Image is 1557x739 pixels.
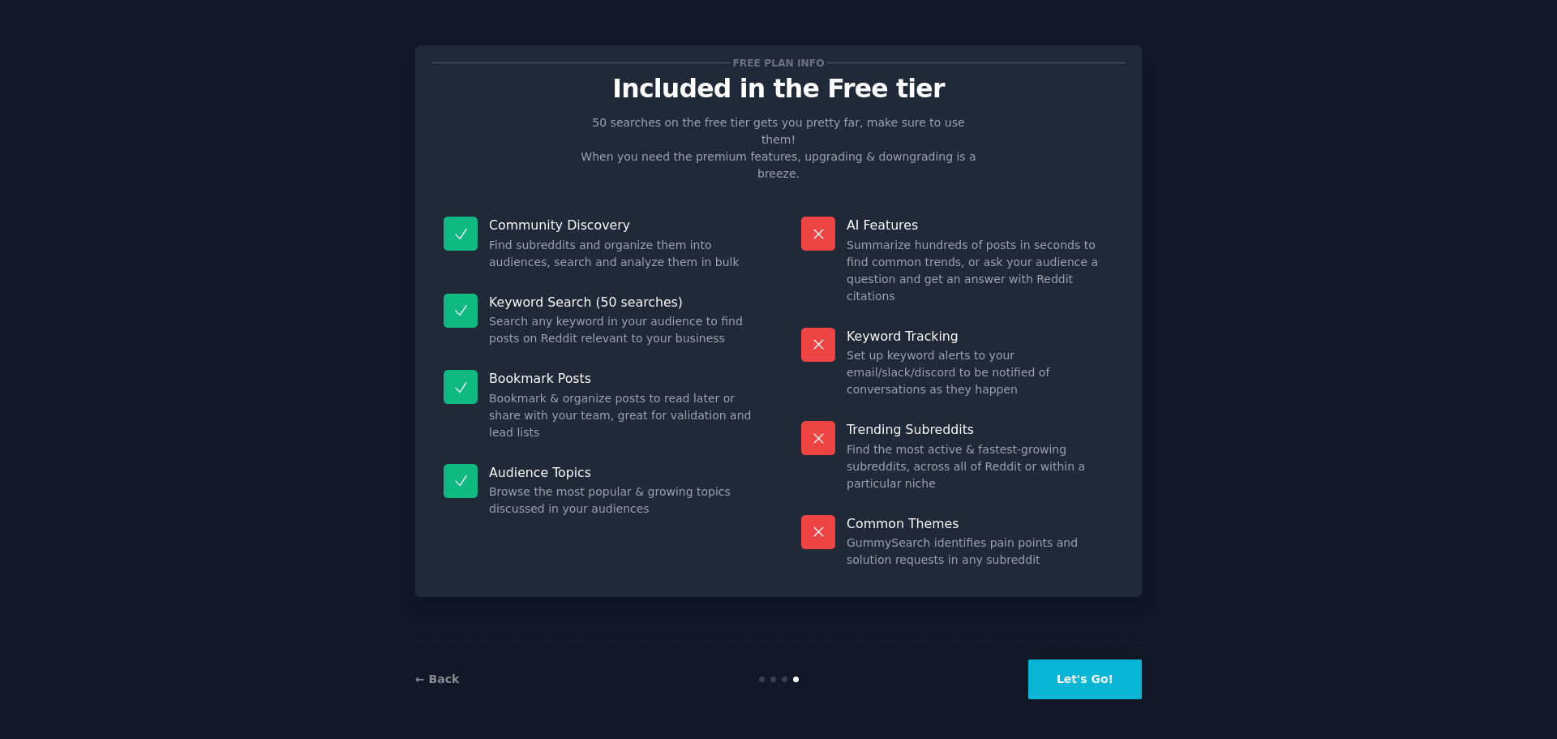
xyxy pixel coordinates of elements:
p: Community Discovery [489,217,756,234]
a: ← Back [415,672,459,685]
p: Common Themes [847,515,1113,532]
dd: Bookmark & organize posts to read later or share with your team, great for validation and lead lists [489,390,756,441]
p: Keyword Tracking [847,328,1113,345]
p: Keyword Search (50 searches) [489,294,756,311]
dd: Browse the most popular & growing topics discussed in your audiences [489,483,756,518]
dd: Find subreddits and organize them into audiences, search and analyze them in bulk [489,237,756,271]
p: Audience Topics [489,464,756,481]
dd: Search any keyword in your audience to find posts on Reddit relevant to your business [489,313,756,347]
dd: Summarize hundreds of posts in seconds to find common trends, or ask your audience a question and... [847,237,1113,305]
p: 50 searches on the free tier gets you pretty far, make sure to use them! When you need the premiu... [574,114,983,183]
dd: GummySearch identifies pain points and solution requests in any subreddit [847,535,1113,569]
dd: Set up keyword alerts to your email/slack/discord to be notified of conversations as they happen [847,347,1113,398]
dd: Find the most active & fastest-growing subreddits, across all of Reddit or within a particular niche [847,441,1113,492]
span: Free plan info [730,54,827,71]
p: Trending Subreddits [847,421,1113,438]
button: Let's Go! [1028,660,1142,699]
p: AI Features [847,217,1113,234]
p: Bookmark Posts [489,370,756,387]
p: Included in the Free tier [432,75,1125,103]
